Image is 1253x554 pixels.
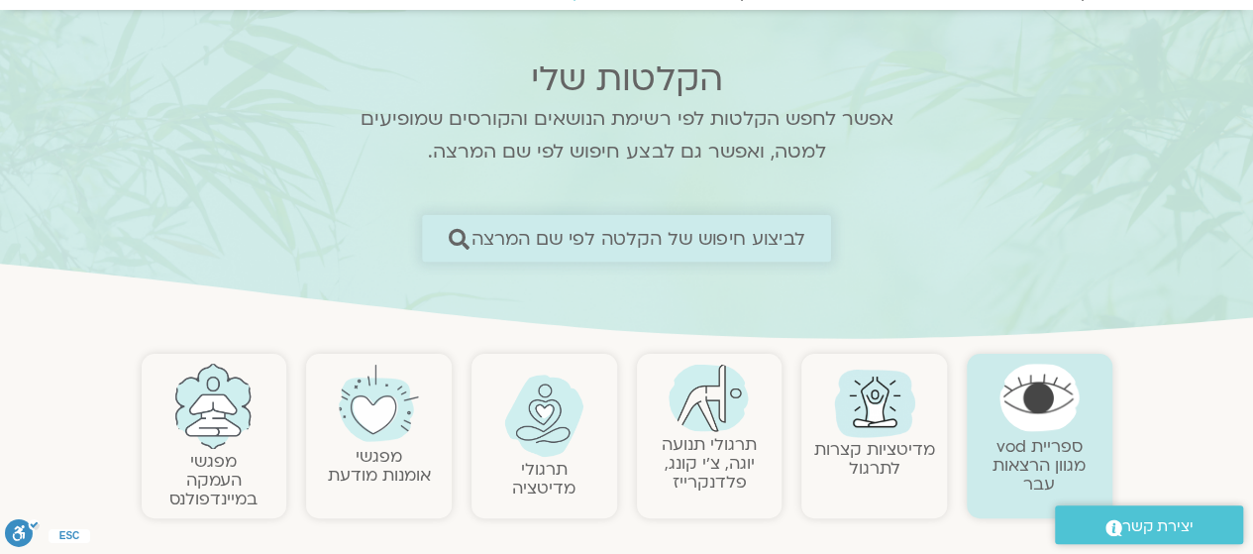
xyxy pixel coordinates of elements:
a: מפגשיאומנות מודעת [328,445,431,487]
p: אפשר לחפש הקלטות לפי רשימת הנושאים והקורסים שמופיעים למטה, ואפשר גם לבצע חיפוש לפי שם המרצה. [335,103,919,168]
a: מפגשיהעמקה במיינדפולנס [169,450,258,510]
span: יצירת קשר [1122,513,1194,540]
span: לביצוע חיפוש של הקלטה לפי שם המרצה [471,228,805,249]
a: מדיטציות קצרות לתרגול [814,438,935,480]
a: ספריית vodמגוון הרצאות עבר [992,435,1086,496]
a: תרגולימדיטציה [512,458,575,499]
h2: הקלטות שלי [335,59,919,99]
a: לביצוע חיפוש של הקלטה לפי שם המרצה [423,215,832,262]
a: תרגולי תנועהיוגה, צ׳י קונג, פלדנקרייז [662,433,757,494]
a: יצירת קשר [1055,505,1243,544]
